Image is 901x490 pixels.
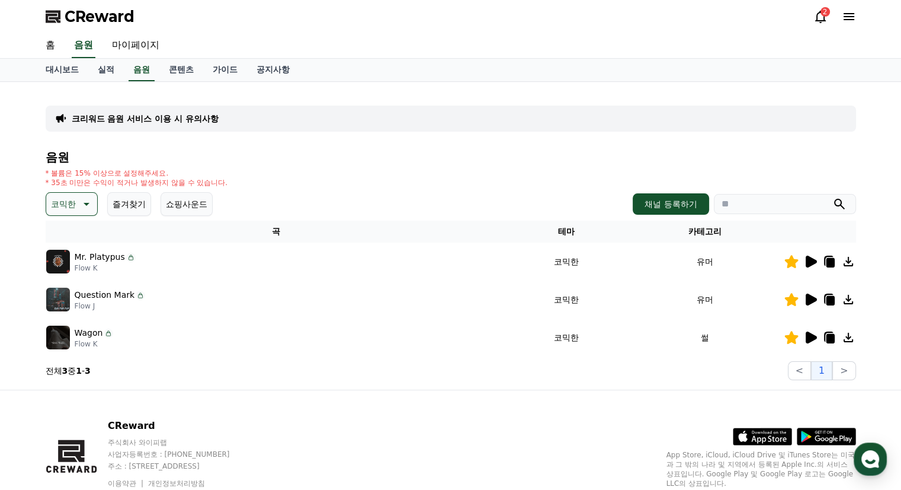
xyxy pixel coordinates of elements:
[46,192,98,216] button: 코믹한
[820,7,830,17] div: 2
[159,59,203,81] a: 콘텐츠
[72,113,219,125] a: 크리워드 음원 서비스 이용 시 유의사항
[633,193,708,215] button: 채널 등록하기
[506,281,626,319] td: 코믹한
[75,263,136,273] p: Flow K
[626,243,783,281] td: 유머
[76,366,82,376] strong: 1
[129,59,155,81] a: 음원
[506,221,626,243] th: 테마
[666,450,856,488] p: App Store, iCloud, iCloud Drive 및 iTunes Store는 미국과 그 밖의 나라 및 지역에서 등록된 Apple Inc.의 서비스 상표입니다. Goo...
[75,339,114,349] p: Flow K
[46,250,70,273] img: music
[65,7,134,26] span: CReward
[183,394,197,403] span: 설정
[203,59,247,81] a: 가이드
[46,221,506,243] th: 곡
[811,361,832,380] button: 1
[36,59,88,81] a: 대시보드
[813,9,828,24] a: 2
[36,33,65,58] a: 홈
[72,33,95,58] a: 음원
[46,168,228,178] p: * 볼륨은 15% 이상으로 설정해주세요.
[161,192,213,216] button: 쇼핑사운드
[626,221,783,243] th: 카테고리
[88,59,124,81] a: 실적
[78,376,153,406] a: 대화
[46,151,856,164] h4: 음원
[46,326,70,349] img: music
[75,251,125,263] p: Mr. Platypus
[62,366,68,376] strong: 3
[153,376,227,406] a: 설정
[247,59,299,81] a: 공지사항
[832,361,855,380] button: >
[46,178,228,187] p: * 35초 미만은 수익이 적거나 발생하지 않을 수 있습니다.
[148,479,205,488] a: 개인정보처리방침
[46,7,134,26] a: CReward
[506,243,626,281] td: 코믹한
[108,394,123,404] span: 대화
[46,365,91,377] p: 전체 중 -
[51,196,76,212] p: 코믹한
[108,462,252,471] p: 주소 : [STREET_ADDRESS]
[75,301,146,311] p: Flow J
[75,289,135,301] p: Question Mark
[4,376,78,406] a: 홈
[107,192,151,216] button: 즐겨찾기
[108,479,145,488] a: 이용약관
[626,281,783,319] td: 유머
[102,33,169,58] a: 마이페이지
[75,327,103,339] p: Wagon
[37,394,44,403] span: 홈
[108,438,252,447] p: 주식회사 와이피랩
[46,288,70,311] img: music
[108,419,252,433] p: CReward
[506,319,626,357] td: 코믹한
[626,319,783,357] td: 썰
[788,361,811,380] button: <
[85,366,91,376] strong: 3
[108,450,252,459] p: 사업자등록번호 : [PHONE_NUMBER]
